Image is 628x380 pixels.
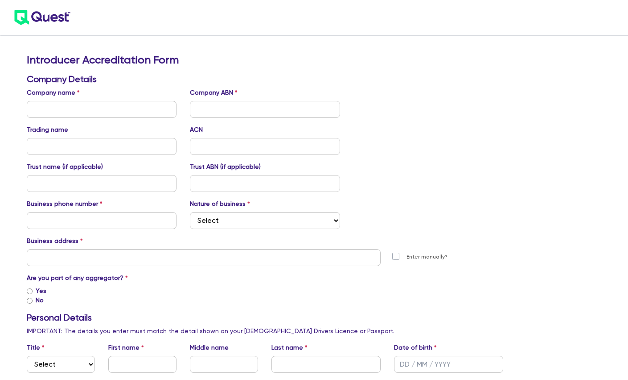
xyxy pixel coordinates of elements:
[394,343,437,352] label: Date of birth
[36,296,44,305] label: No
[36,286,46,296] label: Yes
[27,312,504,323] h3: Personal Details
[190,199,250,209] label: Nature of business
[190,88,238,97] label: Company ABN
[14,10,70,25] img: quest-logo
[27,199,103,209] label: Business phone number
[190,343,229,352] label: Middle name
[27,88,80,97] label: Company name
[27,236,83,246] label: Business address
[271,343,308,352] label: Last name
[27,54,504,67] h2: Introducer Accreditation Form
[190,162,261,171] label: Trust ABN (if applicable)
[27,162,103,171] label: Trust name (if applicable)
[27,343,45,352] label: Title
[27,125,68,134] label: Trading name
[27,273,128,283] label: Are you part of any aggregator?
[406,253,447,261] label: Enter manually?
[190,125,203,134] label: ACN
[27,74,504,84] h3: Company Details
[27,326,504,336] p: IMPORTANT: The details you enter must match the detail shown on your [DEMOGRAPHIC_DATA] Drivers L...
[394,356,503,373] input: DD / MM / YYYY
[108,343,144,352] label: First name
